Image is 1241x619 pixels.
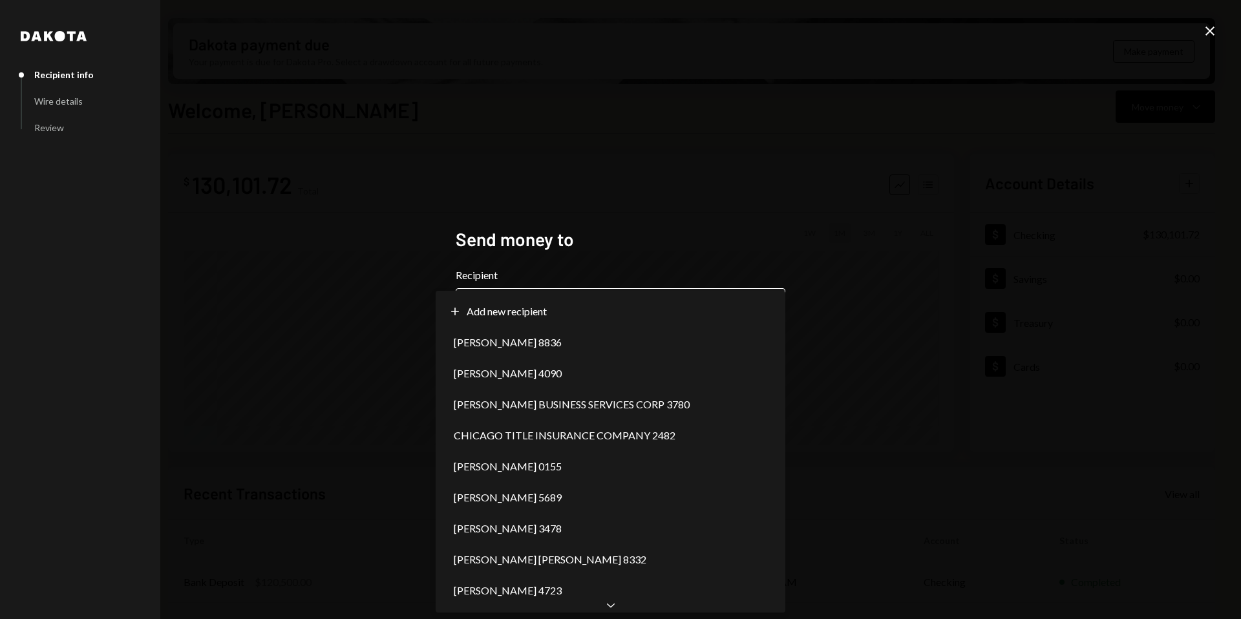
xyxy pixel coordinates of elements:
span: CHICAGO TITLE INSURANCE COMPANY 2482 [454,428,675,443]
label: Recipient [456,268,785,283]
div: Wire details [34,96,83,107]
span: [PERSON_NAME] BUSINESS SERVICES CORP 3780 [454,397,690,412]
span: [PERSON_NAME] 3478 [454,521,562,536]
span: [PERSON_NAME] 8836 [454,335,562,350]
span: [PERSON_NAME] 4090 [454,366,562,381]
span: [PERSON_NAME] 4723 [454,583,562,598]
h2: Send money to [456,227,785,252]
span: [PERSON_NAME] 0155 [454,459,562,474]
span: [PERSON_NAME] 5689 [454,490,562,505]
div: Review [34,122,64,133]
span: [PERSON_NAME] [PERSON_NAME] 8332 [454,552,646,567]
button: Recipient [456,288,785,324]
span: Add new recipient [467,304,547,319]
div: Recipient info [34,69,94,80]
